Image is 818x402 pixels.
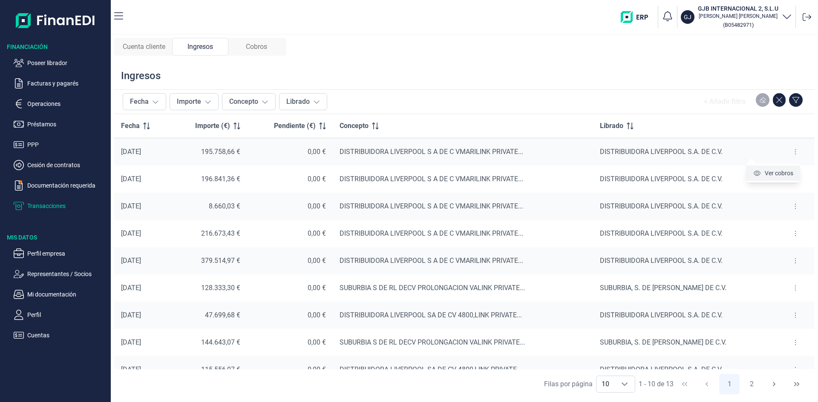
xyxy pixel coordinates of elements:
p: Perfil empresa [27,248,107,259]
div: 216.673,43 € [177,229,240,238]
span: Cuenta cliente [123,42,165,52]
button: Importe [170,93,219,110]
div: 8.660,03 € [177,202,240,211]
span: DISTRIBUIDORA LIVERPOOL SA DE CV 4800,LINK PRIVATE... [340,311,522,319]
p: Préstamos [27,119,107,129]
div: 0,00 € [254,148,326,156]
span: Concepto [340,121,369,131]
li: Ver cobros [746,165,800,181]
div: [DATE] [121,175,163,183]
div: 128.333,30 € [177,284,240,292]
p: PPP [27,140,107,150]
div: Choose [614,376,635,392]
button: Facturas y pagarés [14,78,107,88]
div: 0,00 € [254,338,326,347]
span: 10 [596,376,614,392]
div: DISTRIBUIDORA LIVERPOOL S.A. DE C.V. [600,202,770,211]
span: Fecha [121,121,140,131]
div: Ingresos [172,38,228,56]
span: 1 - 10 de 13 [639,381,674,388]
button: PPP [14,140,107,150]
div: [DATE] [121,365,163,374]
div: SUBURBIA, S. DE [PERSON_NAME] DE C.V. [600,338,770,347]
div: DISTRIBUIDORA LIVERPOOL S.A. DE C.V. [600,257,770,265]
span: SUBURBIA S DE RL DECV PROLONGACION VALINK PRIVATE... [340,284,525,292]
div: 0,00 € [254,365,326,374]
div: [DATE] [121,257,163,265]
div: 0,00 € [254,257,326,265]
div: 195.758,66 € [177,148,240,156]
button: Previous Page [697,374,717,394]
button: Representantes / Socios [14,269,107,279]
button: Librado [279,93,327,110]
p: Operaciones [27,99,107,109]
button: Transacciones [14,201,107,211]
div: [DATE] [121,284,163,292]
div: DISTRIBUIDORA LIVERPOOL S.A. DE C.V. [600,229,770,238]
div: 0,00 € [254,229,326,238]
div: [DATE] [121,338,163,347]
span: Pendiente (€) [274,121,316,131]
div: 47.699,68 € [177,311,240,319]
button: Poseer librador [14,58,107,68]
p: Documentación requerida [27,180,107,191]
p: Representantes / Socios [27,269,107,279]
button: Page 1 [719,374,740,394]
span: DISTRIBUIDORA LIVERPOOL S A DE C VMARILINK PRIVATE... [340,175,523,183]
p: Facturas y pagarés [27,78,107,88]
button: Cuentas [14,330,107,340]
p: Mi documentación [27,289,107,299]
div: [DATE] [121,148,163,156]
button: First Page [674,374,695,394]
span: Librado [600,121,623,131]
div: 0,00 € [254,175,326,183]
p: Cuentas [27,330,107,340]
div: SUBURBIA, S. DE [PERSON_NAME] DE C.V. [600,284,770,292]
div: 144.643,07 € [177,338,240,347]
small: Copiar cif [723,22,754,28]
button: Fecha [123,93,166,110]
div: [DATE] [121,311,163,319]
button: Concepto [222,93,276,110]
span: Importe (€) [195,121,230,131]
button: Documentación requerida [14,180,107,191]
div: [DATE] [121,229,163,238]
span: DISTRIBUIDORA LIVERPOOL SA DE CV 4800,LINK PRIVATE... [340,365,522,373]
button: Last Page [786,374,807,394]
div: [DATE] [121,202,163,211]
div: 196.841,36 € [177,175,240,183]
div: DISTRIBUIDORA LIVERPOOL S.A. DE C.V. [600,365,770,374]
p: Perfil [27,310,107,320]
div: Filas por página [544,379,593,389]
span: Cobros [246,42,267,52]
span: SUBURBIA S DE RL DECV PROLONGACION VALINK PRIVATE... [340,338,525,346]
div: 115.556,07 € [177,365,240,374]
button: Mi documentación [14,289,107,299]
button: GJGJB INTERNACIONAL 2, S.L.U[PERSON_NAME] [PERSON_NAME](B05482971) [681,4,792,30]
span: DISTRIBUIDORA LIVERPOOL S A DE C VMARILINK PRIVATE... [340,202,523,210]
img: Logo de aplicación [16,7,95,34]
p: [PERSON_NAME] [PERSON_NAME] [698,13,778,20]
div: DISTRIBUIDORA LIVERPOOL S.A. DE C.V. [600,311,770,319]
h3: GJB INTERNACIONAL 2, S.L.U [698,4,778,13]
div: Ingresos [121,69,161,83]
div: Cuenta cliente [116,38,172,56]
div: 0,00 € [254,284,326,292]
button: Next Page [764,374,784,394]
span: DISTRIBUIDORA LIVERPOOL S A DE C VMARILINK PRIVATE... [340,257,523,265]
span: DISTRIBUIDORA LIVERPOOL S A DE C VMARILINK PRIVATE... [340,229,523,237]
div: 379.514,97 € [177,257,240,265]
span: Ver cobros [765,169,793,177]
span: DISTRIBUIDORA LIVERPOOL S A DE C VMARILINK PRIVATE... [340,148,523,156]
button: Perfil empresa [14,248,107,259]
p: Cesión de contratos [27,160,107,170]
div: DISTRIBUIDORA LIVERPOOL S.A. DE C.V. [600,148,770,156]
button: Cesión de contratos [14,160,107,170]
p: Transacciones [27,201,107,211]
div: Cobros [228,38,285,56]
img: erp [621,11,654,23]
div: 0,00 € [254,311,326,319]
div: DISTRIBUIDORA LIVERPOOL S.A. DE C.V. [600,175,770,183]
div: 0,00 € [254,202,326,211]
p: Poseer librador [27,58,107,68]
